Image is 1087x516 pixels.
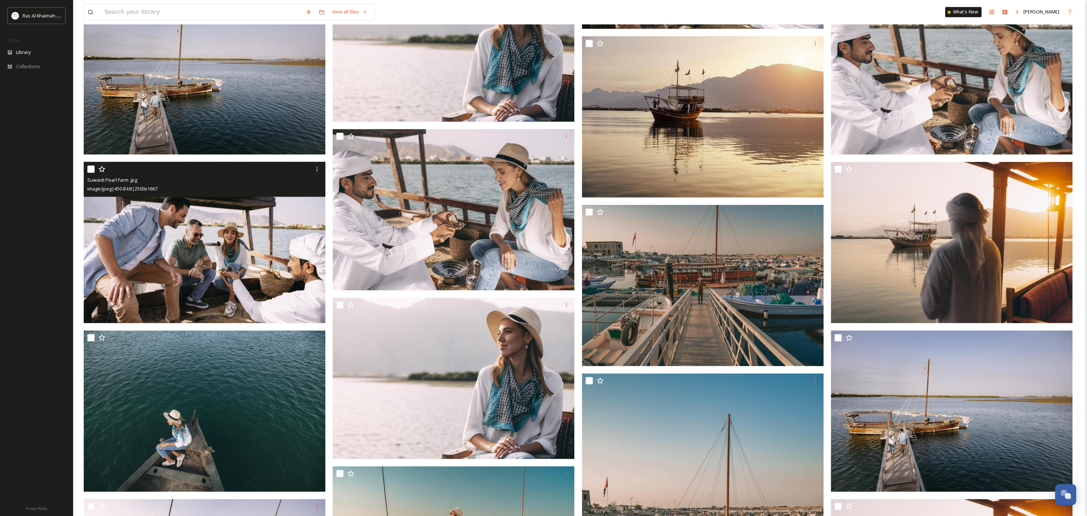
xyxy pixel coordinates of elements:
img: Suwaidi Pearl Farm .jpg [84,162,325,323]
img: Al Suwaidi Pearl farm- boat.jpg [582,36,824,197]
span: Library [16,49,31,56]
span: MEDIA [7,38,20,43]
span: Suwaidi Pearl Farm .jpg [87,177,137,183]
img: Al Suwaidi Pearl farm.jpg [84,330,325,492]
button: Open Chat [1055,484,1076,505]
a: Privacy Policy [26,504,47,512]
span: [PERSON_NAME] [1023,8,1059,15]
img: Al Suwaidi Pearl farm.jpg [333,298,574,459]
img: Logo_RAKTDA_RGB-01.png [12,12,19,19]
span: Collections [16,63,40,70]
img: Al Suwaidi Pearl farm- boat.jpg [831,330,1072,492]
img: Al Suwaidi Pearl farm.jpg [333,129,574,290]
input: Search your library [101,4,302,20]
span: Privacy Policy [26,506,47,511]
img: Pearl farm.jpg [582,205,824,366]
span: image/jpeg | 450.8 kB | 2500 x 1667 [87,185,158,192]
span: Ras Al Khaimah Tourism Development Authority [23,12,126,19]
a: [PERSON_NAME] [1011,5,1063,19]
a: What's New [945,7,981,17]
img: Suwaidi Pearl farm.jpg [831,162,1072,323]
a: View all files [328,5,371,19]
